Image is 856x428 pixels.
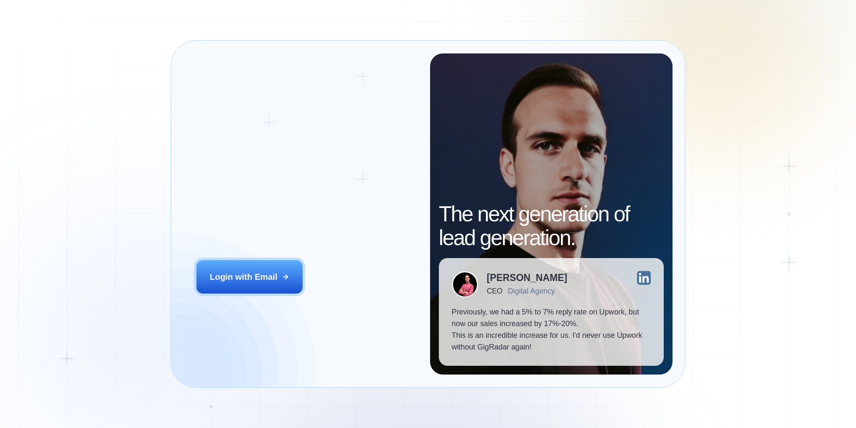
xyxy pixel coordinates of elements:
[508,287,555,295] div: Digital Agency
[487,273,567,283] div: [PERSON_NAME]
[452,306,651,353] p: Previously, we had a 5% to 7% reply rate on Upwork, but now our sales increased by 17%-20%. This ...
[210,271,278,283] div: Login with Email
[196,260,302,293] button: Login with Email
[487,287,502,295] div: CEO
[439,203,664,250] h2: The next generation of lead generation.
